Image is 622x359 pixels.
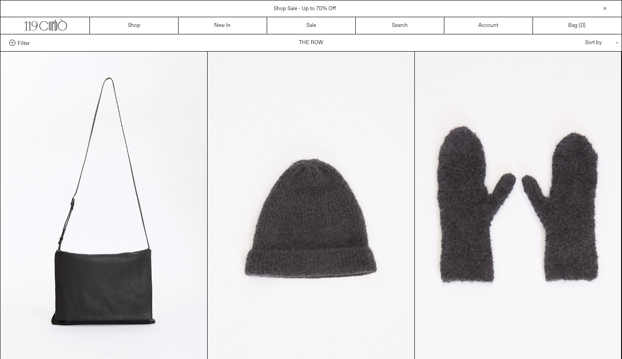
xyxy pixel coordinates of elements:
[267,17,356,34] a: Sale
[444,17,533,34] a: Account
[90,17,179,34] a: Shop
[179,17,267,34] a: New In
[18,40,30,46] span: Filter
[274,5,336,12] a: Shop Sale - Up to 70% Off
[581,22,585,30] span: )
[356,17,444,34] a: Search
[581,22,584,29] span: 0
[533,17,622,34] a: Bag ()
[533,34,613,51] div: Sort by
